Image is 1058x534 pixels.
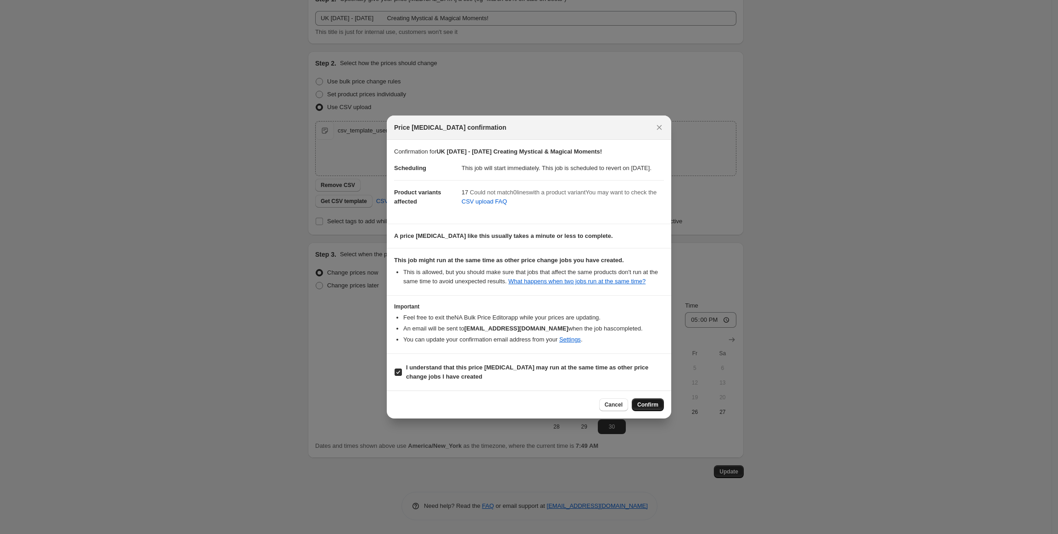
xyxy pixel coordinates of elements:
span: Scheduling [394,165,426,171]
p: Confirmation for [394,147,664,156]
b: I understand that this price [MEDICAL_DATA] may run at the same time as other price change jobs I... [406,364,648,380]
span: CSV upload FAQ [462,197,507,206]
li: Feel free to exit the NA Bulk Price Editor app while your prices are updating. [403,313,664,322]
a: What happens when two jobs run at the same time? [508,278,646,285]
span: You may want to check the [585,189,657,196]
b: A price [MEDICAL_DATA] like this usually takes a minute or less to complete. [394,232,613,239]
li: An email will be sent to when the job has completed . [403,324,664,333]
b: [EMAIL_ADDRESS][DOMAIN_NAME] [464,325,568,332]
li: You can update your confirmation email address from your . [403,335,664,344]
b: This job might run at the same time as other price change jobs you have created. [394,257,624,264]
button: Close [653,121,666,134]
div: 17 [462,188,664,209]
h3: Important [394,303,664,310]
span: Confirm [637,401,658,408]
a: Settings [559,336,581,343]
span: Price [MEDICAL_DATA] confirmation [394,123,507,132]
li: This is allowed, but you should make sure that jobs that affect the same products don ' t run at ... [403,268,664,286]
span: Product variants affected [394,189,441,205]
span: Cancel [605,401,623,408]
span: Could not match 0 line s with a product variant [470,189,585,196]
b: UK [DATE] - [DATE] Creating Mystical & Magical Moments! [436,148,602,155]
button: Confirm [632,398,664,411]
button: Cancel [599,398,628,411]
a: CSV upload FAQ [456,194,512,209]
dd: This job will start immediately. This job is scheduled to revert on [DATE]. [462,156,664,180]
